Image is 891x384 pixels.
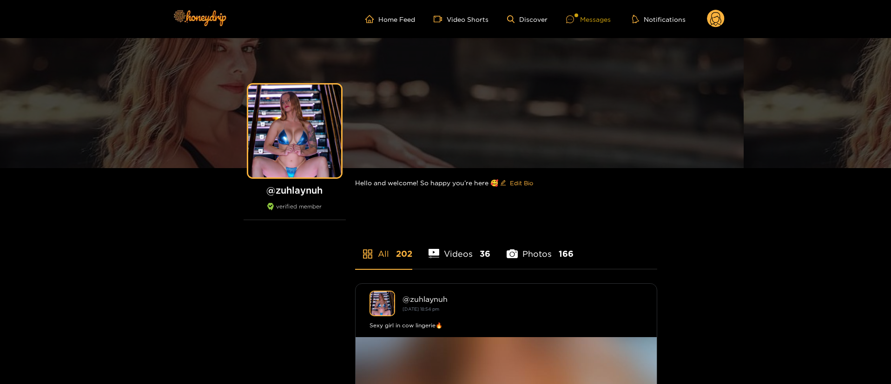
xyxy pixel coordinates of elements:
span: 36 [480,248,490,260]
img: zuhlaynuh [370,291,395,316]
span: video-camera [434,15,447,23]
li: Videos [429,227,491,269]
button: Notifications [629,14,688,24]
li: All [355,227,412,269]
button: editEdit Bio [498,176,535,190]
span: edit [500,180,506,187]
div: Hello and welcome! So happy you’re here 🥰 [355,168,657,198]
span: appstore [362,248,373,260]
span: home [365,15,378,23]
a: Discover [507,15,548,23]
a: Home Feed [365,15,415,23]
div: Sexy girl in cow lingerie🔥 [370,321,643,330]
h1: @ zuhlaynuh [244,184,346,196]
div: Messages [566,14,611,25]
a: Video Shorts [434,15,488,23]
span: 202 [396,248,412,260]
div: verified member [244,203,346,220]
li: Photos [507,227,574,269]
span: 166 [559,248,574,260]
div: @ zuhlaynuh [403,295,643,303]
small: [DATE] 18:54 pm [403,306,439,312]
span: Edit Bio [510,178,533,188]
